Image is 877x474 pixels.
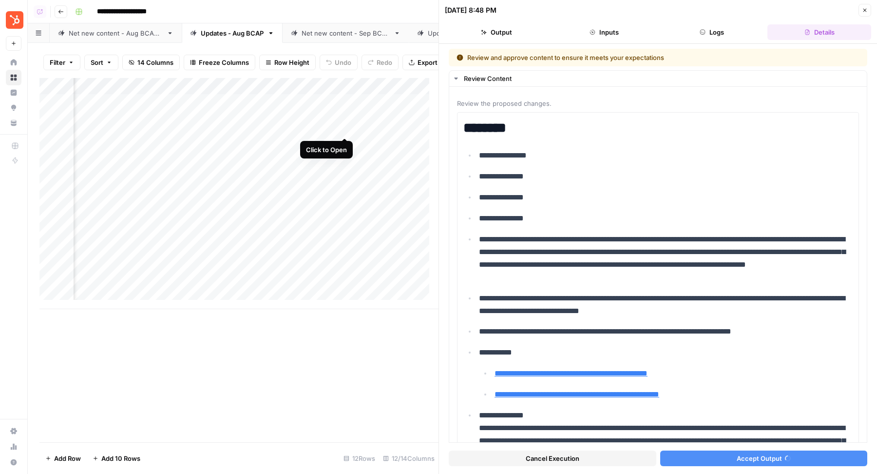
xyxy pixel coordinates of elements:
button: Output [445,24,549,40]
span: Cancel Execution [526,454,579,463]
button: Add 10 Rows [87,451,146,466]
span: Add Row [54,454,81,463]
a: Updates - Aug BCAP [409,23,510,43]
button: Details [767,24,871,40]
a: Net new content - Sep BCAP [283,23,409,43]
a: Settings [6,423,21,439]
span: Sort [91,58,103,67]
button: Undo [320,55,358,70]
div: Updates - Aug BCAP [201,28,264,38]
button: Filter [43,55,80,70]
a: Opportunities [6,100,21,116]
div: Review and approve content to ensure it meets your expectations [457,53,762,62]
button: Row Height [259,55,316,70]
span: Review the proposed changes. [457,99,859,108]
div: [DATE] 8:48 PM [445,5,496,15]
button: Freeze Columns [184,55,255,70]
div: Click to Open [306,145,347,155]
button: Redo [362,55,399,70]
div: Net new content - Aug BCAP 2 [69,28,163,38]
span: Redo [377,58,392,67]
button: Accept Output [660,451,868,466]
button: Cancel Execution [449,451,656,466]
span: 14 Columns [137,58,173,67]
button: Logs [660,24,764,40]
span: Export CSV [418,58,452,67]
span: Add 10 Rows [101,454,140,463]
button: Export CSV [402,55,458,70]
span: Undo [335,58,351,67]
a: Home [6,55,21,70]
img: Blog Content Action Plan Logo [6,11,23,29]
span: Filter [50,58,65,67]
div: Review Content [464,74,861,83]
div: 12/14 Columns [379,451,438,466]
a: Usage [6,439,21,454]
button: Sort [84,55,118,70]
span: Accept Output [737,454,782,463]
a: Updates - Aug BCAP [182,23,283,43]
div: Updates - Aug BCAP [428,28,491,38]
a: Insights [6,85,21,100]
span: Freeze Columns [199,58,249,67]
a: Your Data [6,115,21,131]
button: Inputs [553,24,656,40]
span: Row Height [274,58,309,67]
button: Workspace: Blog Content Action Plan [6,8,21,32]
a: Browse [6,70,21,85]
div: 12 Rows [340,451,379,466]
a: Net new content - Aug BCAP 2 [50,23,182,43]
button: Help + Support [6,454,21,470]
button: Add Row [39,451,87,466]
button: Review Content [449,71,867,86]
button: 14 Columns [122,55,180,70]
div: Net new content - Sep BCAP [302,28,390,38]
